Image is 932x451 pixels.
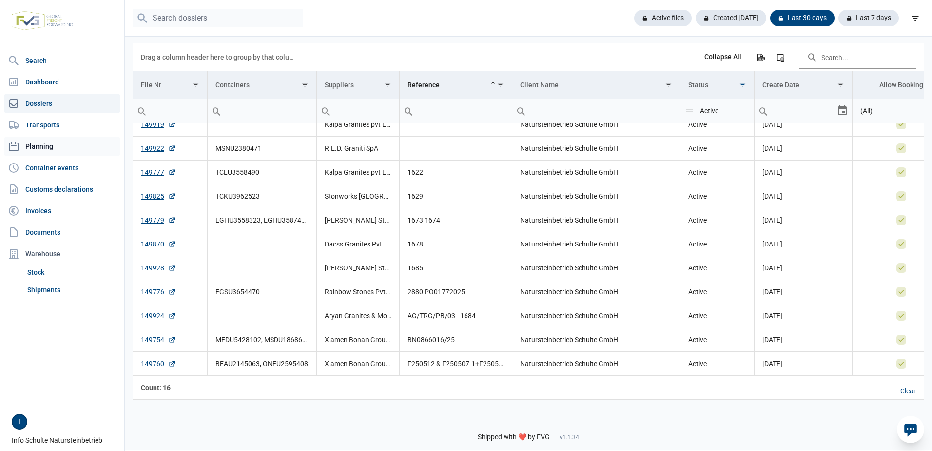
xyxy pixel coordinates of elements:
[4,223,120,242] a: Documents
[739,81,746,88] span: Show filter options for column 'Status'
[399,280,512,304] td: 2880 PO01772025
[762,264,782,272] span: [DATE]
[400,99,512,123] input: Filter cell
[755,71,853,99] td: Column Create Date
[316,328,399,351] td: Xiamen Bonan Group Co., Ltd.
[520,81,559,89] div: Client Name
[680,208,755,232] td: Active
[207,99,316,123] td: Filter cell
[512,256,680,280] td: Natursteinbetrieb Schulte GmbH
[384,81,391,88] span: Show filter options for column 'Suppliers'
[772,48,789,66] div: Column Chooser
[316,280,399,304] td: Rainbow Stones Pvt. Ltd.
[408,81,440,89] div: Reference
[762,288,782,296] span: [DATE]
[325,81,354,89] div: Suppliers
[4,137,120,156] a: Planning
[554,433,556,442] span: -
[512,208,680,232] td: Natursteinbetrieb Schulte GmbH
[133,43,924,400] div: Data grid with 16 rows and 8 columns
[762,81,799,89] div: Create Date
[8,7,77,34] img: FVG - Global freight forwarding
[141,311,176,321] a: 149924
[316,71,399,99] td: Column Suppliers
[133,9,303,28] input: Search dossiers
[141,335,176,345] a: 149754
[316,232,399,256] td: Dacss Granites Pvt Ltd
[207,280,316,304] td: EGSU3654470
[133,99,151,123] div: Search box
[680,99,698,123] div: Search box
[512,99,680,123] input: Filter cell
[133,99,207,123] td: Filter cell
[680,160,755,184] td: Active
[399,99,512,123] td: Filter cell
[141,49,297,65] div: Drag a column header here to group by that column
[399,351,512,375] td: F250512 & F250507-1+F250513-1
[770,10,835,26] div: Last 30 days
[141,287,176,297] a: 149776
[512,184,680,208] td: Natursteinbetrieb Schulte GmbH
[879,81,923,89] div: Allow Booking
[316,351,399,375] td: Xiamen Bonan Group Co., Ltd.
[680,184,755,208] td: Active
[141,359,176,369] a: 149760
[837,81,844,88] span: Show filter options for column 'Create Date'
[762,312,782,320] span: [DATE]
[141,383,199,392] div: File Nr Count: 16
[399,328,512,351] td: BN0866016/25
[316,112,399,136] td: Kalpa Granites pvt Ltd
[680,328,755,351] td: Active
[688,81,708,89] div: Status
[133,71,207,99] td: Column File Nr
[4,51,120,70] a: Search
[207,328,316,351] td: MEDU5428102, MSDU1868646, TCLU3027127
[680,112,755,136] td: Active
[133,99,207,123] input: Filter cell
[680,136,755,160] td: Active
[512,112,680,136] td: Natursteinbetrieb Schulte GmbH
[478,433,550,442] span: Shipped with ❤️ by FVG
[141,191,176,201] a: 149825
[762,121,782,128] span: [DATE]
[208,99,225,123] div: Search box
[316,99,399,123] td: Filter cell
[680,71,755,99] td: Column Status
[762,168,782,176] span: [DATE]
[399,160,512,184] td: 1622
[680,351,755,375] td: Active
[141,120,176,129] a: 149919
[207,208,316,232] td: EGHU3558323, EGHU3587466
[4,244,120,264] div: Warehouse
[141,143,176,153] a: 149922
[207,351,316,375] td: BEAU2145063, ONEU2595408
[680,280,755,304] td: Active
[512,136,680,160] td: Natursteinbetrieb Schulte GmbH
[399,184,512,208] td: 1629
[316,256,399,280] td: [PERSON_NAME] Stones LLP
[12,414,27,430] button: I
[141,43,916,71] div: Data grid toolbar
[4,115,120,135] a: Transports
[512,71,680,99] td: Column Client Name
[301,81,309,88] span: Show filter options for column 'Containers'
[762,336,782,344] span: [DATE]
[12,414,118,445] div: Info Schulte Natursteinbetrieb
[512,160,680,184] td: Natursteinbetrieb Schulte GmbH
[207,136,316,160] td: MSNU2380471
[560,433,579,441] span: v1.1.34
[755,99,772,123] div: Search box
[762,144,782,152] span: [DATE]
[680,232,755,256] td: Active
[4,158,120,178] a: Container events
[755,99,853,123] td: Filter cell
[907,9,924,27] div: filter
[762,240,782,248] span: [DATE]
[317,99,399,123] input: Filter cell
[680,256,755,280] td: Active
[316,184,399,208] td: Stonworks [GEOGRAPHIC_DATA]
[192,81,199,88] span: Show filter options for column 'File Nr'
[23,264,120,281] a: Stock
[207,160,316,184] td: TCLU3558490
[316,136,399,160] td: R.E.D. Graniti SpA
